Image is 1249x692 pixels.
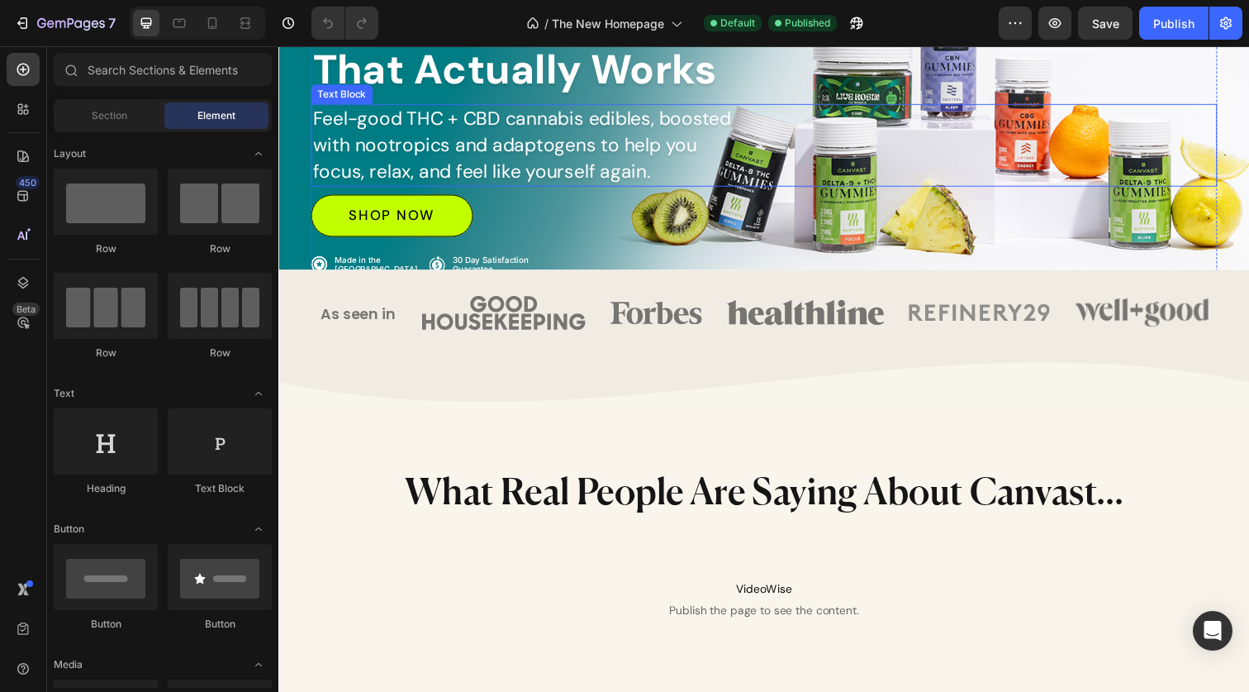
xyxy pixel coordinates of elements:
[197,108,235,123] span: Element
[54,481,158,496] div: Heading
[339,260,432,284] img: gempages_570495266654782688-5b90ec60-a536-4425-a586-b5fd3b7f45f5.svg
[245,516,272,542] span: Toggle open
[278,46,1249,692] iframe: Design area
[54,146,86,161] span: Layout
[92,108,127,123] span: Section
[1092,17,1119,31] span: Save
[1139,7,1209,40] button: Publish
[813,255,950,289] img: gempages_570495266654782688-fa6de545-93ff-4d5c-9c17-57521c10c93b.svg
[1078,7,1133,40] button: Save
[785,16,830,31] span: Published
[1153,15,1194,32] div: Publish
[168,241,272,256] div: Row
[245,380,272,407] span: Toggle open
[54,657,83,672] span: Media
[54,346,158,360] div: Row
[54,386,74,401] span: Text
[544,15,549,32] span: /
[54,53,272,86] input: Search Sections & Elements
[720,16,755,31] span: Default
[7,7,123,40] button: 7
[245,651,272,678] span: Toggle open
[643,263,787,280] img: gempages_570495266654782688-ce8a1a50-3df6-4ffe-9ddc-ba8a5bc38fce.svg
[168,481,272,496] div: Text Block
[1193,611,1232,651] div: Open Intercom Messenger
[458,259,618,284] img: gempages_570495266654782688-3da20523-e38b-4b5d-ae92-9460afaea42e.svg
[54,241,158,256] div: Row
[245,141,272,167] span: Toggle open
[54,617,158,632] div: Button
[108,13,116,33] p: 7
[12,303,40,316] div: Beta
[311,7,378,40] div: Undo/Redo
[168,617,272,632] div: Button
[552,15,664,32] span: The New Homepage
[168,346,272,360] div: Row
[54,522,84,537] span: Button
[16,176,40,189] div: 450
